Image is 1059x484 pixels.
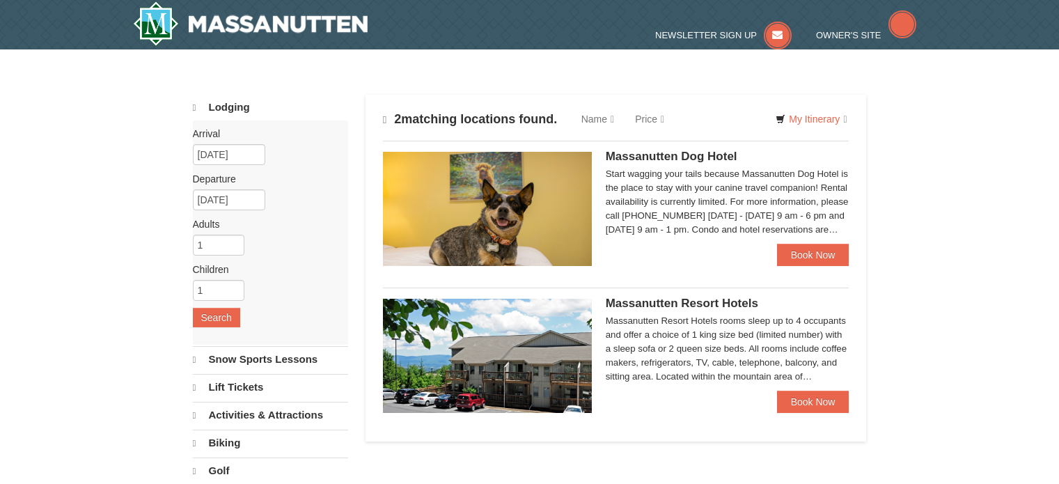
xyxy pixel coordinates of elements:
a: Biking [193,430,348,456]
a: Price [625,105,675,133]
img: 19219026-1-e3b4ac8e.jpg [383,299,592,413]
a: Newsletter Sign Up [655,30,792,40]
a: Snow Sports Lessons [193,346,348,373]
a: Lodging [193,95,348,120]
a: Activities & Attractions [193,402,348,428]
a: Lift Tickets [193,374,348,400]
img: Massanutten Resort Logo [133,1,368,46]
a: My Itinerary [767,109,856,130]
img: 27428181-5-81c892a3.jpg [383,152,592,266]
span: Newsletter Sign Up [655,30,757,40]
span: Massanutten Resort Hotels [606,297,758,310]
a: Massanutten Resort [133,1,368,46]
a: Golf [193,458,348,484]
a: Book Now [777,244,849,266]
div: Start wagging your tails because Massanutten Dog Hotel is the place to stay with your canine trav... [606,167,849,237]
a: Name [571,105,625,133]
span: Massanutten Dog Hotel [606,150,737,163]
a: Book Now [777,391,849,413]
span: Owner's Site [816,30,881,40]
label: Adults [193,217,338,231]
div: Massanutten Resort Hotels rooms sleep up to 4 occupants and offer a choice of 1 king size bed (li... [606,314,849,384]
label: Children [193,263,338,276]
label: Departure [193,172,338,186]
a: Owner's Site [816,30,916,40]
label: Arrival [193,127,338,141]
button: Search [193,308,240,327]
